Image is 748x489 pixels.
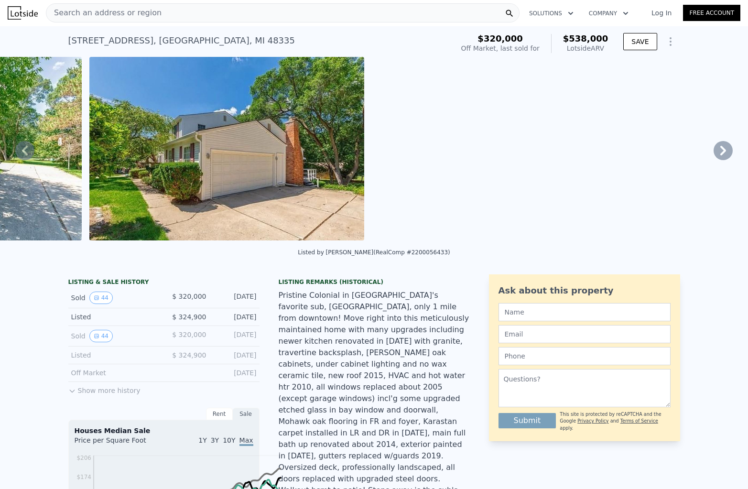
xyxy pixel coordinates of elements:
[46,7,162,19] span: Search an address or region
[8,6,38,20] img: Lotside
[214,368,257,378] div: [DATE]
[499,303,671,321] input: Name
[499,413,556,428] button: Submit
[76,455,91,461] tspan: $206
[71,330,156,342] div: Sold
[499,284,671,297] div: Ask about this property
[71,292,156,304] div: Sold
[71,312,156,322] div: Listed
[640,8,683,18] a: Log In
[71,368,156,378] div: Off Market
[233,408,260,420] div: Sale
[661,32,680,51] button: Show Options
[71,350,156,360] div: Listed
[89,57,365,240] img: Sale: 63064797 Parcel: 60117810
[214,350,257,360] div: [DATE]
[76,474,91,480] tspan: $174
[68,278,260,288] div: LISTING & SALE HISTORY
[172,331,206,338] span: $ 320,000
[298,249,450,256] div: Listed by [PERSON_NAME] (RealComp #2200056433)
[279,278,470,286] div: Listing Remarks (Historical)
[461,43,540,53] div: Off Market, last sold for
[172,313,206,321] span: $ 324,900
[198,436,206,444] span: 1Y
[89,330,113,342] button: View historical data
[211,436,219,444] span: 3Y
[563,43,608,53] div: Lotside ARV
[68,34,295,47] div: [STREET_ADDRESS] , [GEOGRAPHIC_DATA] , MI 48335
[563,33,608,43] span: $538,000
[214,312,257,322] div: [DATE]
[75,426,253,435] div: Houses Median Sale
[623,33,657,50] button: SAVE
[521,5,581,22] button: Solutions
[683,5,740,21] a: Free Account
[214,292,257,304] div: [DATE]
[68,382,141,395] button: Show more history
[75,435,164,451] div: Price per Square Foot
[577,418,608,424] a: Privacy Policy
[172,293,206,300] span: $ 320,000
[499,325,671,343] input: Email
[477,33,523,43] span: $320,000
[560,411,670,432] div: This site is protected by reCAPTCHA and the Google and apply.
[239,436,253,446] span: Max
[89,292,113,304] button: View historical data
[172,351,206,359] span: $ 324,900
[214,330,257,342] div: [DATE]
[223,436,235,444] span: 10Y
[499,347,671,365] input: Phone
[581,5,636,22] button: Company
[206,408,233,420] div: Rent
[620,418,658,424] a: Terms of Service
